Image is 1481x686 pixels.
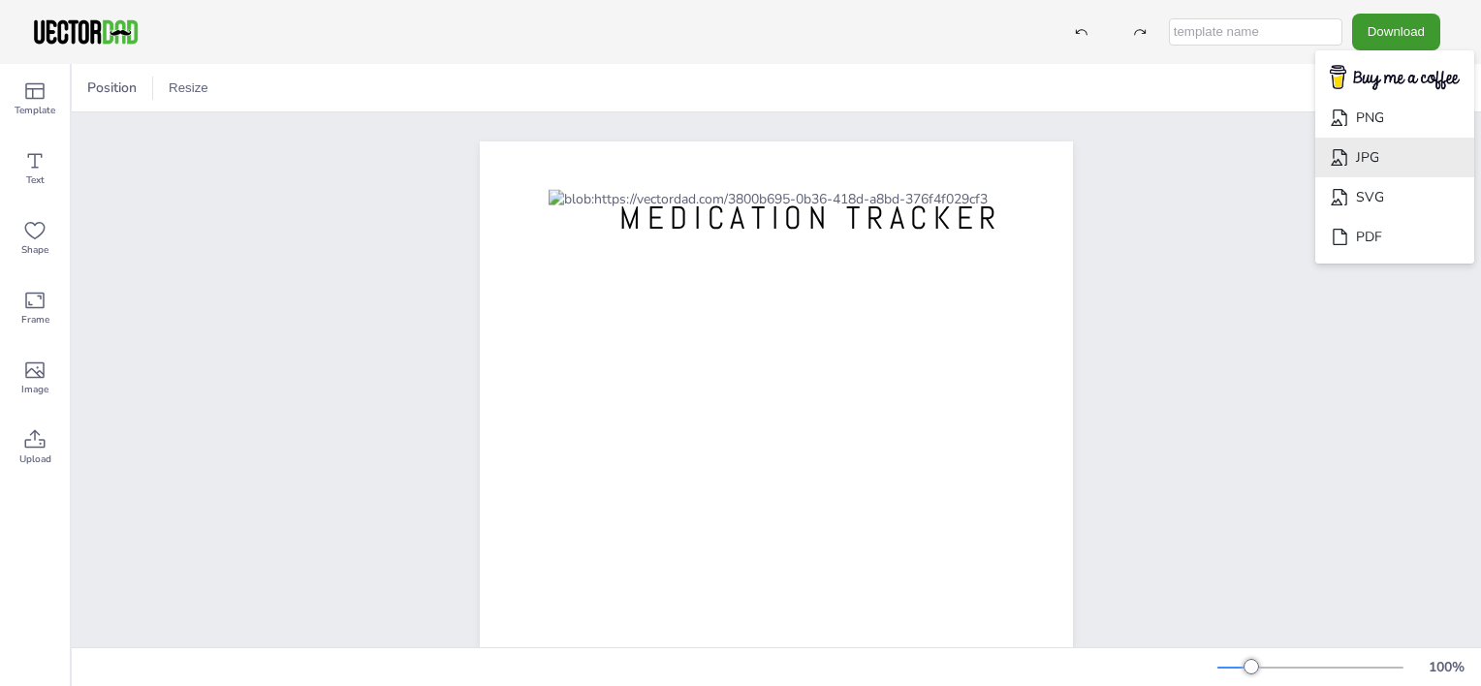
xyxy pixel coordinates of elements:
[1315,138,1474,177] li: JPG
[83,78,141,97] span: Position
[19,452,51,467] span: Upload
[1317,59,1472,97] img: buymecoffee.png
[1315,217,1474,257] li: PDF
[1169,18,1342,46] input: template name
[619,198,1002,238] span: MEDICATION TRACKER
[15,103,55,118] span: Template
[161,73,216,104] button: Resize
[1315,50,1474,265] ul: Download
[21,382,48,397] span: Image
[21,312,49,327] span: Frame
[1423,658,1469,676] div: 100 %
[21,242,48,258] span: Shape
[1315,98,1474,138] li: PNG
[1352,14,1440,49] button: Download
[31,17,141,47] img: VectorDad-1.png
[26,172,45,188] span: Text
[1315,177,1474,217] li: SVG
